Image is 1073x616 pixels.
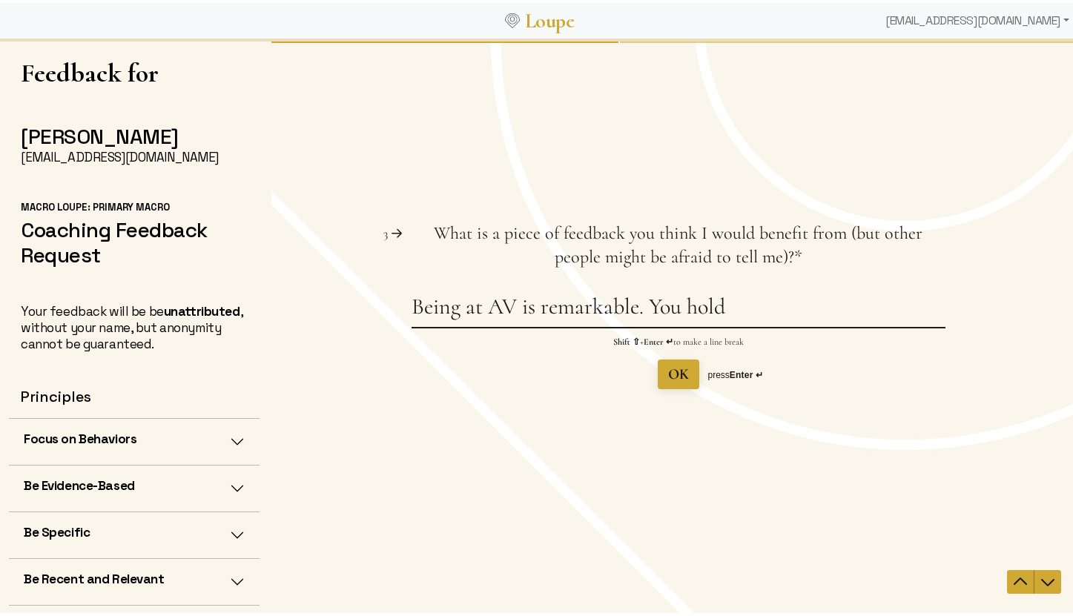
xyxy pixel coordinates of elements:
button: Navigate to previous question [736,530,762,554]
button: OK [386,319,428,349]
span: OK [397,325,417,343]
a: Loupe [520,4,579,32]
button: Be Evidence-Based [9,463,260,509]
strong: Enter ↵ [458,330,492,340]
span: 3 [112,186,116,201]
p: + to make a line break [140,296,674,308]
h2: Coaching Feedback Request [21,214,248,265]
h5: Focus on Behaviors [24,428,136,444]
div: Macro Loupe: Primary Macro [21,198,248,211]
strong: Shift ⇧ [342,297,369,307]
h4: Principles [21,385,248,403]
textarea: Being at AV is remarkable. You hold [140,253,674,287]
span: What is a piece of feedback you think I would benefit from (but other people might be afraid to t... [162,182,651,228]
h5: Be Specific [24,521,90,537]
div: Your feedback will be be , without your name, but anonymity cannot be guaranteed. [21,300,248,349]
button: Be Specific [9,509,260,555]
div: press [437,329,492,341]
img: Loupe Logo [505,10,520,25]
h5: Be Recent and Relevant [24,568,165,584]
button: Navigate to next question [763,530,790,554]
h1: Feedback for [21,55,248,85]
h5: Be Evidence-Based [24,474,135,491]
div: [EMAIL_ADDRESS][DOMAIN_NAME] [21,146,248,162]
h2: [PERSON_NAME] [21,121,248,146]
button: Focus on Behaviors [9,416,260,462]
button: Be Recent and Relevant [9,556,260,602]
strong: unattributed [164,300,240,317]
strong: Enter ↵ [372,297,402,307]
